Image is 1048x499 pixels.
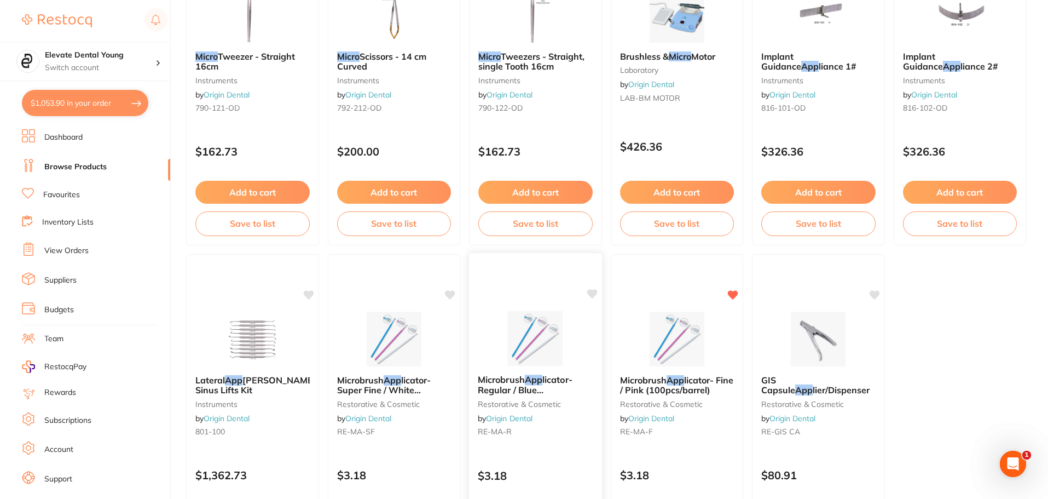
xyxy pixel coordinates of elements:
[42,217,94,228] a: Inventory Lists
[761,51,801,72] span: Implant Guidance
[478,51,584,72] span: Tweezers - Straight, single Tooth 16cm
[195,51,310,72] b: Micro Tweezer - Straight 16cm
[478,375,593,395] b: Microbrush Applicator- Regular / Blue (100pcs/barrel)
[620,375,667,386] span: Microbrush
[337,103,381,113] span: 792-212-OD
[819,61,856,72] span: liance 1#
[478,145,593,158] p: $162.73
[1022,451,1031,460] span: 1
[44,415,91,426] a: Subscriptions
[345,90,391,100] a: Origin Dental
[44,305,74,316] a: Budgets
[761,181,876,204] button: Add to cart
[628,79,674,89] a: Origin Dental
[22,8,92,33] a: Restocq Logo
[620,140,734,153] p: $426.36
[195,375,225,386] span: Lateral
[620,400,734,409] small: restorative & cosmetic
[195,400,310,409] small: instruments
[22,360,35,373] img: RestocqPay
[337,51,360,62] em: Micro
[761,400,876,409] small: restorative & cosmetic
[486,414,532,423] a: Origin Dental
[45,50,155,61] h4: Elevate Dental Young
[337,414,391,423] span: by
[903,181,1017,204] button: Add to cart
[620,66,734,74] small: laboratory
[195,414,250,423] span: by
[761,76,876,85] small: instruments
[358,312,430,366] img: Microbrush Applicator- Super Fine / White (100pcs/barrel)
[769,90,815,100] a: Origin Dental
[384,375,401,386] em: App
[195,51,218,62] em: Micro
[478,427,512,437] span: RE-MA-R
[337,427,375,437] span: RE-MA-SF
[478,76,593,85] small: instruments
[903,145,1017,158] p: $326.36
[204,90,250,100] a: Origin Dental
[641,312,713,366] img: Microbrush Applicator- Fine / Pink (100pcs/barrel)
[903,51,1017,72] b: Implant Guidance Appliance 2#
[620,51,669,62] span: Brushless &
[195,469,310,481] p: $1,362.73
[795,385,813,395] em: App
[761,375,876,395] b: GIS Capsule Applier/Dispenser
[620,375,734,395] b: Microbrush Applicator- Fine / Pink (100pcs/barrel)
[801,61,819,72] em: App
[337,469,451,481] p: $3.18
[761,51,876,72] b: Implant Guidance Appliance 1#
[337,400,451,409] small: restorative & cosmetic
[22,90,148,116] button: $1,053.90 in your order
[345,414,391,423] a: Origin Dental
[525,374,542,385] em: App
[22,360,86,373] a: RestocqPay
[903,51,943,72] span: Implant Guidance
[903,76,1017,85] small: instruments
[337,90,391,100] span: by
[667,375,684,386] em: App
[195,181,310,204] button: Add to cart
[195,211,310,236] button: Save to list
[620,51,734,61] b: Brushless & Micro Motor
[620,427,653,437] span: RE-MA-F
[44,275,77,286] a: Suppliers
[195,90,250,100] span: by
[478,414,532,423] span: by
[225,375,242,386] em: App
[620,414,674,423] span: by
[761,145,876,158] p: $326.36
[337,76,451,85] small: instruments
[337,375,384,386] span: Microbrush
[500,311,571,366] img: Microbrush Applicator- Regular / Blue (100pcs/barrel)
[204,414,250,423] a: Origin Dental
[337,181,451,204] button: Add to cart
[943,61,960,72] em: App
[620,375,733,395] span: licator- Fine / Pink (100pcs/barrel)
[44,132,83,143] a: Dashboard
[761,469,876,481] p: $80.91
[478,103,523,113] span: 790-122-OD
[44,387,76,398] a: Rewards
[620,93,680,103] span: LAB-BM MOTOR
[195,427,225,437] span: 801-100
[44,334,63,345] a: Team
[620,181,734,204] button: Add to cart
[628,414,674,423] a: Origin Dental
[195,103,240,113] span: 790-121-OD
[903,103,947,113] span: 816-102-OD
[761,211,876,236] button: Save to list
[783,312,854,366] img: GIS Capsule Applier/Dispenser
[620,469,734,481] p: $3.18
[195,51,295,72] span: Tweezer - Straight 16cm
[487,90,532,100] a: Origin Dental
[195,375,316,395] span: [PERSON_NAME] Sinus Lifts Kit
[337,51,451,72] b: Micro Scissors - 14 cm Curved
[911,90,957,100] a: Origin Dental
[761,414,815,423] span: by
[195,145,310,158] p: $162.73
[478,181,593,204] button: Add to cart
[17,50,39,72] img: Elevate Dental Young
[669,51,691,62] em: Micro
[761,375,795,395] span: GIS Capsule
